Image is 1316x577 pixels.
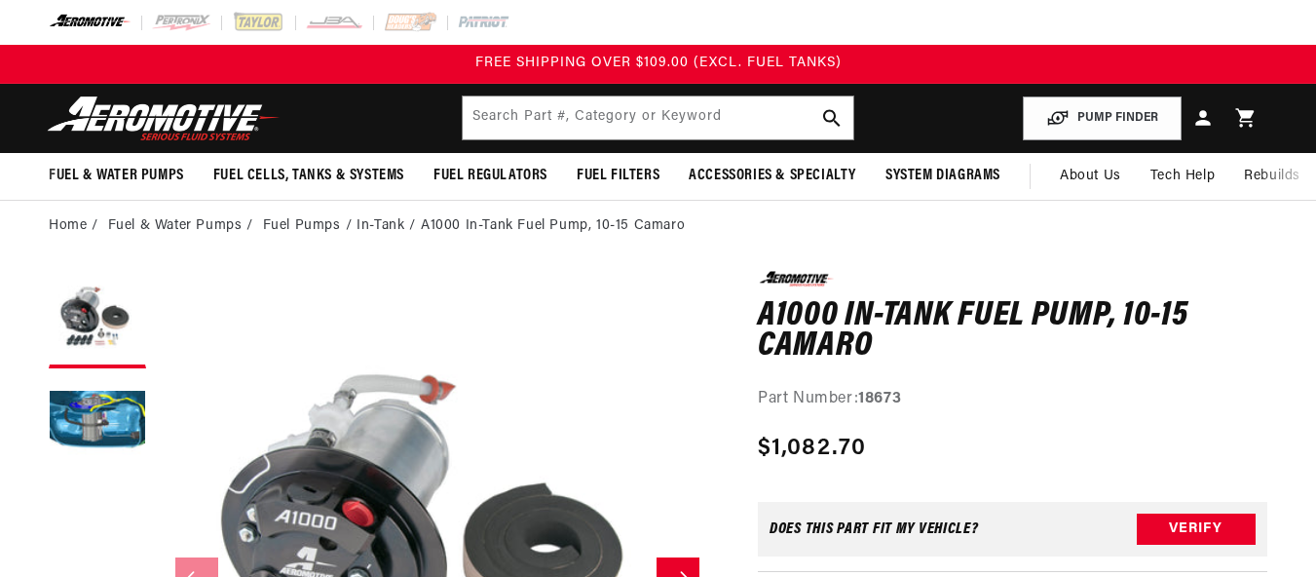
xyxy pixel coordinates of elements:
[1137,514,1256,545] button: Verify
[49,215,1267,237] nav: breadcrumbs
[1023,96,1182,140] button: PUMP FINDER
[49,166,184,186] span: Fuel & Water Pumps
[421,215,685,237] li: A1000 In-Tank Fuel Pump, 10-15 Camaro
[263,215,341,237] a: Fuel Pumps
[433,166,547,186] span: Fuel Regulators
[49,271,146,368] button: Load image 1 in gallery view
[49,215,87,237] a: Home
[885,166,1000,186] span: System Diagrams
[1150,166,1215,187] span: Tech Help
[1229,153,1315,200] summary: Rebuilds
[689,166,856,186] span: Accessories & Specialty
[577,166,659,186] span: Fuel Filters
[213,166,404,186] span: Fuel Cells, Tanks & Systems
[770,521,979,537] div: Does This part fit My vehicle?
[49,378,146,476] button: Load image 2 in gallery view
[34,153,199,199] summary: Fuel & Water Pumps
[419,153,562,199] summary: Fuel Regulators
[463,96,854,139] input: Search by Part Number, Category or Keyword
[42,96,285,141] img: Aeromotive
[810,96,853,139] button: search button
[1045,153,1136,200] a: About Us
[758,301,1267,363] h1: A1000 In-Tank Fuel Pump, 10-15 Camaro
[475,56,842,70] span: FREE SHIPPING OVER $109.00 (EXCL. FUEL TANKS)
[1136,153,1229,200] summary: Tech Help
[758,431,867,466] span: $1,082.70
[674,153,871,199] summary: Accessories & Specialty
[758,387,1267,412] div: Part Number:
[1060,169,1121,183] span: About Us
[562,153,674,199] summary: Fuel Filters
[1244,166,1300,187] span: Rebuilds
[357,215,421,237] li: In-Tank
[108,215,243,237] a: Fuel & Water Pumps
[858,391,901,406] strong: 18673
[199,153,419,199] summary: Fuel Cells, Tanks & Systems
[871,153,1015,199] summary: System Diagrams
